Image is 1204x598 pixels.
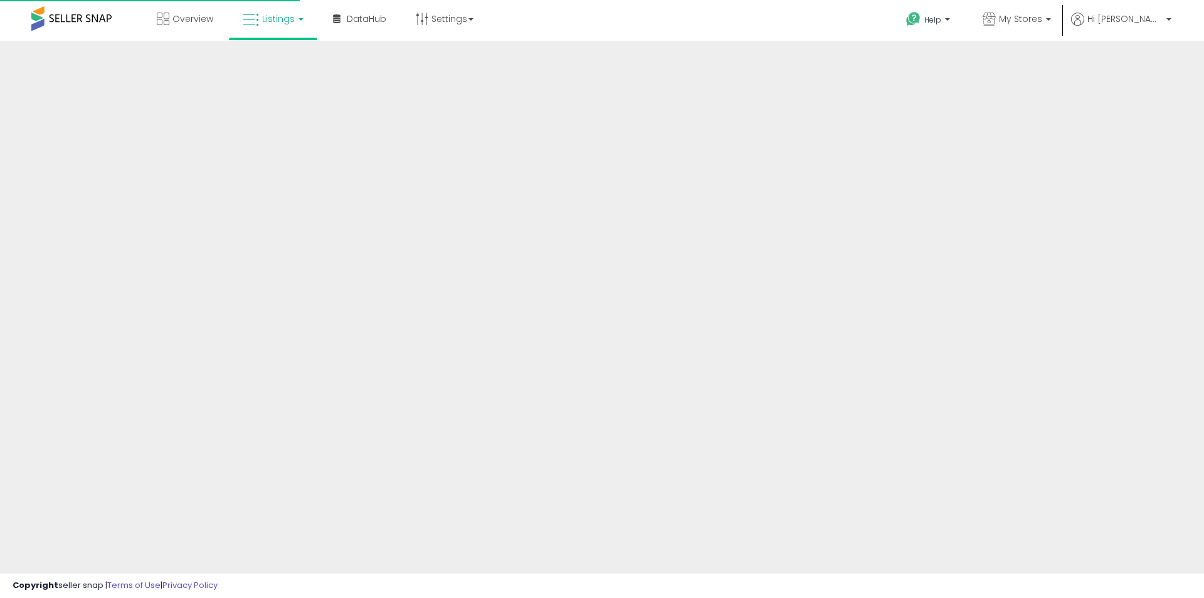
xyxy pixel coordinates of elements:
[1087,13,1163,25] span: Hi [PERSON_NAME]
[347,13,386,25] span: DataHub
[262,13,295,25] span: Listings
[1071,13,1171,41] a: Hi [PERSON_NAME]
[924,14,941,25] span: Help
[896,2,963,41] a: Help
[172,13,213,25] span: Overview
[999,13,1042,25] span: My Stores
[906,11,921,27] i: Get Help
